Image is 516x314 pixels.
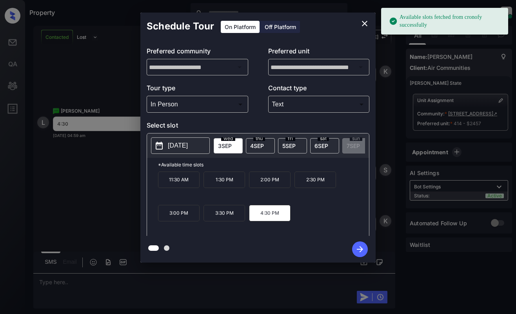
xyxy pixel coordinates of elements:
[268,46,370,59] p: Preferred unit
[246,138,275,153] div: date-select
[218,142,232,149] span: 3 SEP
[149,98,246,111] div: In Person
[389,10,502,32] div: Available slots fetched from cronofy successfully
[282,142,296,149] span: 5 SEP
[221,136,235,141] span: wed
[294,172,336,188] p: 2:30 PM
[140,13,220,40] h2: Schedule Tour
[158,205,200,221] p: 3:00 PM
[249,172,291,188] p: 2:00 PM
[278,138,307,153] div: date-select
[314,142,328,149] span: 6 SEP
[261,21,300,33] div: Off Platform
[214,138,243,153] div: date-select
[268,83,370,96] p: Contact type
[250,142,264,149] span: 4 SEP
[347,239,372,259] button: btn-next
[147,46,248,59] p: Preferred community
[203,172,245,188] p: 1:30 PM
[158,158,369,172] p: *Available time slots
[158,172,200,188] p: 11:30 AM
[147,83,248,96] p: Tour type
[310,138,339,153] div: date-select
[357,16,372,31] button: close
[285,136,295,141] span: fri
[147,120,369,133] p: Select slot
[318,136,329,141] span: sat
[221,21,260,33] div: On Platform
[270,98,368,111] div: Text
[151,137,210,154] button: [DATE]
[249,205,291,221] p: 4:30 PM
[168,141,188,150] p: [DATE]
[253,136,265,141] span: thu
[203,205,245,221] p: 3:30 PM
